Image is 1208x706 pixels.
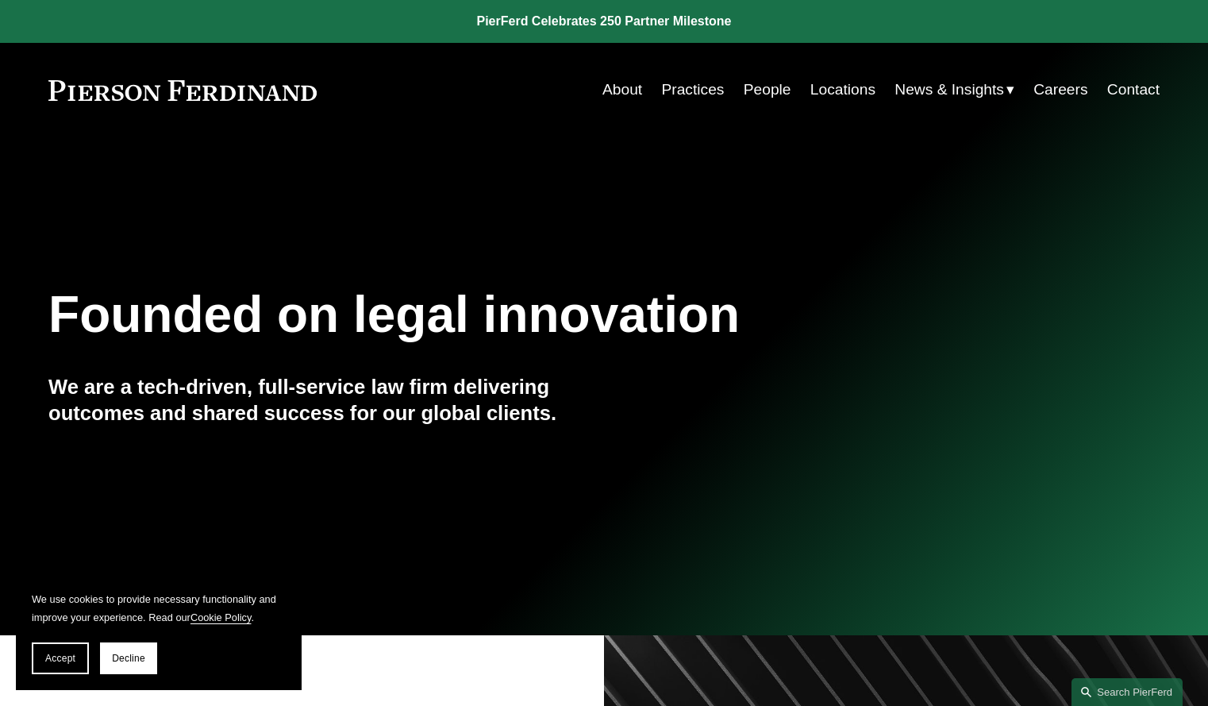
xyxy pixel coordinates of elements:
[190,611,252,623] a: Cookie Policy
[32,590,286,627] p: We use cookies to provide necessary functionality and improve your experience. Read our .
[662,75,725,105] a: Practices
[100,642,157,674] button: Decline
[1033,75,1087,105] a: Careers
[48,374,604,426] h4: We are a tech-driven, full-service law firm delivering outcomes and shared success for our global...
[744,75,791,105] a: People
[45,653,75,664] span: Accept
[810,75,875,105] a: Locations
[894,75,1014,105] a: folder dropdown
[48,286,975,344] h1: Founded on legal innovation
[112,653,145,664] span: Decline
[1107,75,1160,105] a: Contact
[1071,678,1183,706] a: Search this site
[602,75,642,105] a: About
[16,574,302,690] section: Cookie banner
[894,76,1004,104] span: News & Insights
[32,642,89,674] button: Accept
